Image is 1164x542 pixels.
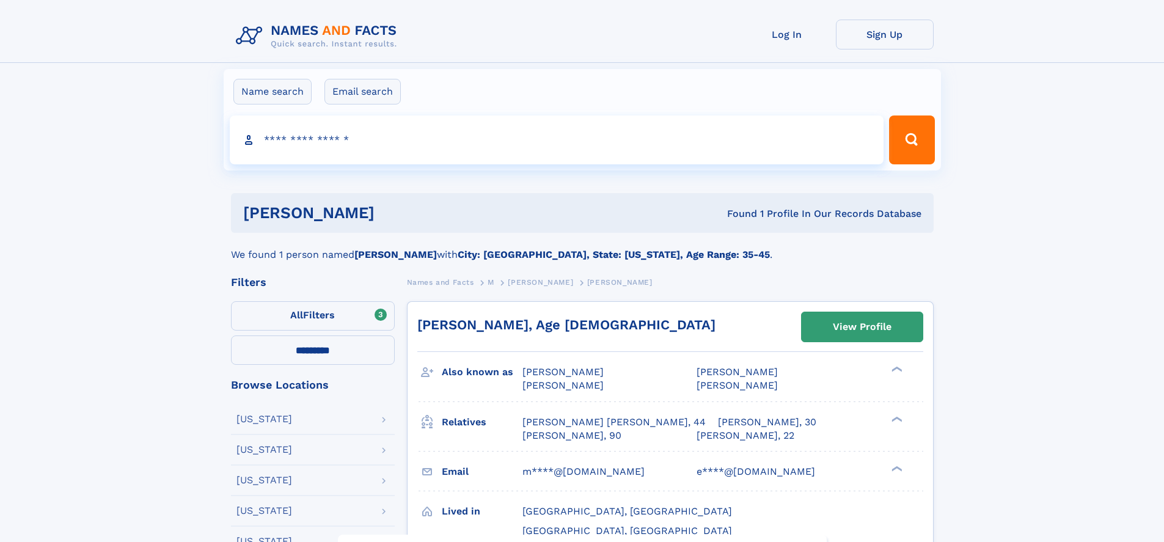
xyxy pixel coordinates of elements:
[231,20,407,53] img: Logo Names and Facts
[236,475,292,485] div: [US_STATE]
[888,365,903,373] div: ❯
[697,379,778,391] span: [PERSON_NAME]
[522,525,732,537] span: [GEOGRAPHIC_DATA], [GEOGRAPHIC_DATA]
[230,115,884,164] input: search input
[354,249,437,260] b: [PERSON_NAME]
[888,415,903,423] div: ❯
[508,278,573,287] span: [PERSON_NAME]
[522,505,732,517] span: [GEOGRAPHIC_DATA], [GEOGRAPHIC_DATA]
[889,115,934,164] button: Search Button
[587,278,653,287] span: [PERSON_NAME]
[442,362,522,383] h3: Also known as
[697,366,778,378] span: [PERSON_NAME]
[718,416,816,429] a: [PERSON_NAME], 30
[442,501,522,522] h3: Lived in
[888,464,903,472] div: ❯
[508,274,573,290] a: [PERSON_NAME]
[236,414,292,424] div: [US_STATE]
[442,412,522,433] h3: Relatives
[522,416,706,429] a: [PERSON_NAME] [PERSON_NAME], 44
[243,205,551,221] h1: [PERSON_NAME]
[836,20,934,49] a: Sign Up
[231,379,395,390] div: Browse Locations
[551,207,921,221] div: Found 1 Profile In Our Records Database
[802,312,923,342] a: View Profile
[407,274,474,290] a: Names and Facts
[488,278,494,287] span: M
[522,366,604,378] span: [PERSON_NAME]
[231,233,934,262] div: We found 1 person named with .
[417,317,716,332] a: [PERSON_NAME], Age [DEMOGRAPHIC_DATA]
[231,301,395,331] label: Filters
[236,445,292,455] div: [US_STATE]
[324,79,401,104] label: Email search
[231,277,395,288] div: Filters
[522,429,621,442] a: [PERSON_NAME], 90
[488,274,494,290] a: M
[458,249,770,260] b: City: [GEOGRAPHIC_DATA], State: [US_STATE], Age Range: 35-45
[522,379,604,391] span: [PERSON_NAME]
[290,309,303,321] span: All
[442,461,522,482] h3: Email
[233,79,312,104] label: Name search
[738,20,836,49] a: Log In
[833,313,891,341] div: View Profile
[236,506,292,516] div: [US_STATE]
[697,429,794,442] a: [PERSON_NAME], 22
